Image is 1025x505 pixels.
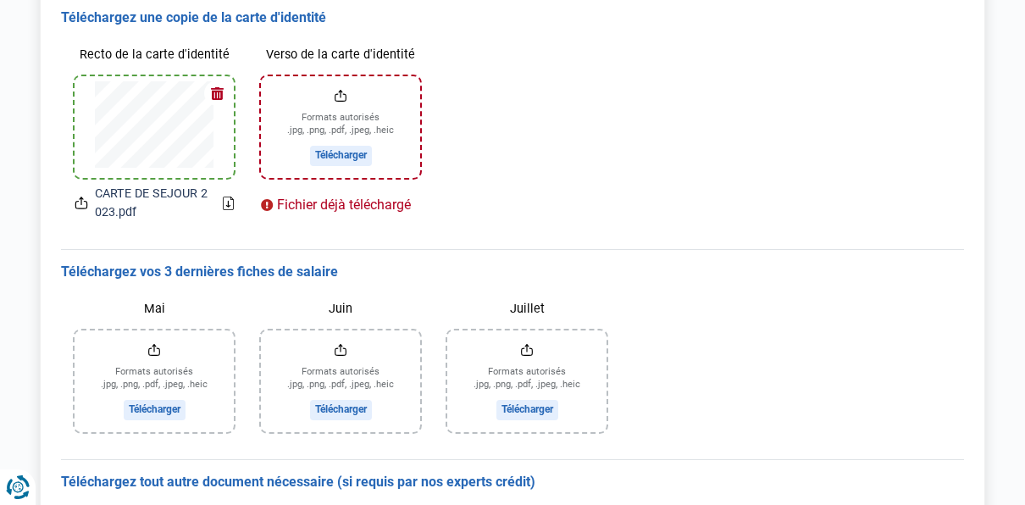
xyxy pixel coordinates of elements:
[261,40,420,69] label: Verso de la carte d'identité
[61,264,964,281] h3: Téléchargez vos 3 dernières fiches de salaire
[223,197,234,210] a: Download
[75,40,234,69] label: Recto de la carte d'identité
[95,185,209,221] span: CARTE DE SEJOUR 2023.pdf
[447,294,607,324] label: Juillet
[61,474,964,491] h3: Téléchargez tout autre document nécessaire (si requis par nos experts crédit)
[261,294,420,324] label: Juin
[261,195,420,215] div: Fichier déjà téléchargé
[75,294,234,324] label: Mai
[61,9,964,27] h3: Téléchargez une copie de la carte d'identité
